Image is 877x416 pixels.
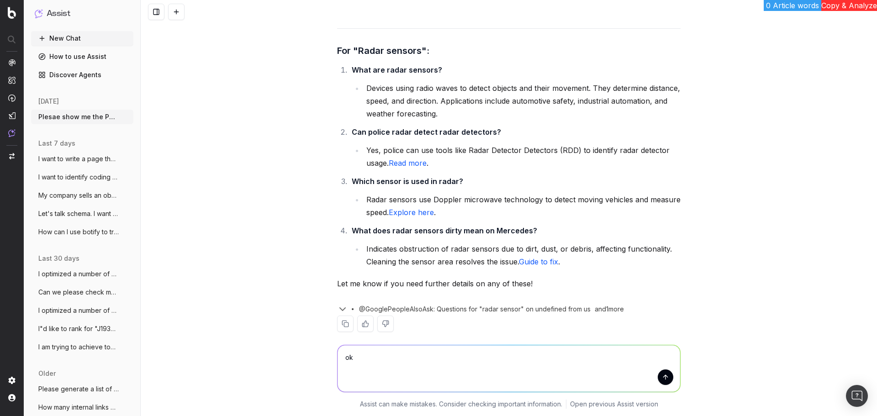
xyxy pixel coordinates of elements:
[352,177,463,186] strong: Which sensor is used in radar?
[31,49,133,64] a: How to use Assist
[31,340,133,354] button: I am trying to achieve topical authority
[38,209,119,218] span: Let's talk schema. I want to create sche
[389,158,427,168] a: Read more
[38,191,119,200] span: My company sells an obstacle detection s
[360,400,562,409] p: Assist can make mistakes. Consider checking important information.
[38,173,119,182] span: I want to identify coding snippets and/o
[38,154,119,163] span: I want to write a page that's optimized
[31,110,133,124] button: Plesae show me the People Also Asked res
[31,285,133,300] button: Can we please check my connection to GSC
[38,139,75,148] span: last 7 days
[38,342,119,352] span: I am trying to achieve topical authority
[38,112,119,121] span: Plesae show me the People Also Asked res
[38,227,119,237] span: How can I use botify to track our placem
[8,59,16,66] img: Analytics
[31,225,133,239] button: How can I use botify to track our placem
[337,277,681,290] p: Let me know if you need further details on any of these!
[35,7,130,20] button: Assist
[364,82,681,120] li: Devices using radio waves to detect objects and their movement. They determine distance, speed, a...
[352,127,501,137] strong: Can police radar detect radar detectors?
[47,7,70,20] h1: Assist
[31,170,133,184] button: I want to identify coding snippets and/o
[359,305,591,314] span: @GooglePeopleAlsoAsk: Questions for "radar sensor" on undefined from us
[31,152,133,166] button: I want to write a page that's optimized
[389,208,434,217] a: Explore here
[38,306,119,315] span: I optimized a number of pages for keywor
[8,394,16,401] img: My account
[352,226,537,235] strong: What does radar sensors dirty mean on Mercedes?
[364,193,681,219] li: Radar sensors use Doppler microwave technology to detect moving vehicles and measure speed. .
[519,257,558,266] a: Guide to fix
[38,369,56,378] span: older
[38,269,119,279] span: I optimized a number of pages for keywor
[8,76,16,84] img: Intelligence
[31,321,133,336] button: I"d like to rank for "J1939 radar sensor
[766,1,819,10] span: 0 Article words
[364,144,681,169] li: Yes, police can use tools like Radar Detector Detectors (RDD) to identify radar detector usage. .
[31,303,133,318] button: I optimized a number of pages for keywor
[8,377,16,384] img: Setting
[570,400,658,409] a: Open previous Assist version
[38,384,119,394] span: Please generate a list of pages on the i
[31,68,133,82] a: Discover Agents
[8,94,16,102] img: Activation
[38,97,59,106] span: [DATE]
[8,7,16,19] img: Botify logo
[846,385,868,407] div: Open Intercom Messenger
[31,31,133,46] button: New Chat
[38,403,119,412] span: How many internal links does this URL ha
[31,206,133,221] button: Let's talk schema. I want to create sche
[364,242,681,268] li: Indicates obstruction of radar sensors due to dirt, dust, or debris, affecting functionality. Cle...
[352,65,442,74] strong: What are radar sensors?
[38,254,79,263] span: last 30 days
[31,188,133,203] button: My company sells an obstacle detection s
[38,288,119,297] span: Can we please check my connection to GSC
[38,324,119,333] span: I"d like to rank for "J1939 radar sensor
[8,112,16,119] img: Studio
[591,305,634,314] div: and 1 more
[9,153,15,159] img: Switch project
[35,9,43,18] img: Assist
[31,267,133,281] button: I optimized a number of pages for keywor
[31,382,133,396] button: Please generate a list of pages on the i
[8,129,16,137] img: Assist
[338,345,680,392] textarea: ok
[337,43,681,58] h3: For "Radar sensors":
[31,400,133,415] button: How many internal links does this URL ha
